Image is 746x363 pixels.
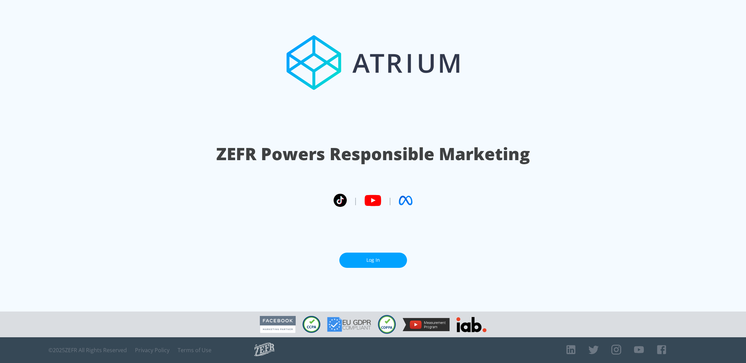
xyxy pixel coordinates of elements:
[388,195,392,206] span: |
[48,347,127,354] span: © 2025 ZEFR All Rights Reserved
[456,317,487,332] img: IAB
[135,347,169,354] a: Privacy Policy
[378,315,396,334] img: COPPA Compliant
[216,142,530,166] h1: ZEFR Powers Responsible Marketing
[302,316,320,333] img: CCPA Compliant
[260,316,296,333] img: Facebook Marketing Partner
[178,347,211,354] a: Terms of Use
[403,318,450,331] img: YouTube Measurement Program
[339,253,407,268] a: Log In
[327,317,371,332] img: GDPR Compliant
[354,195,358,206] span: |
